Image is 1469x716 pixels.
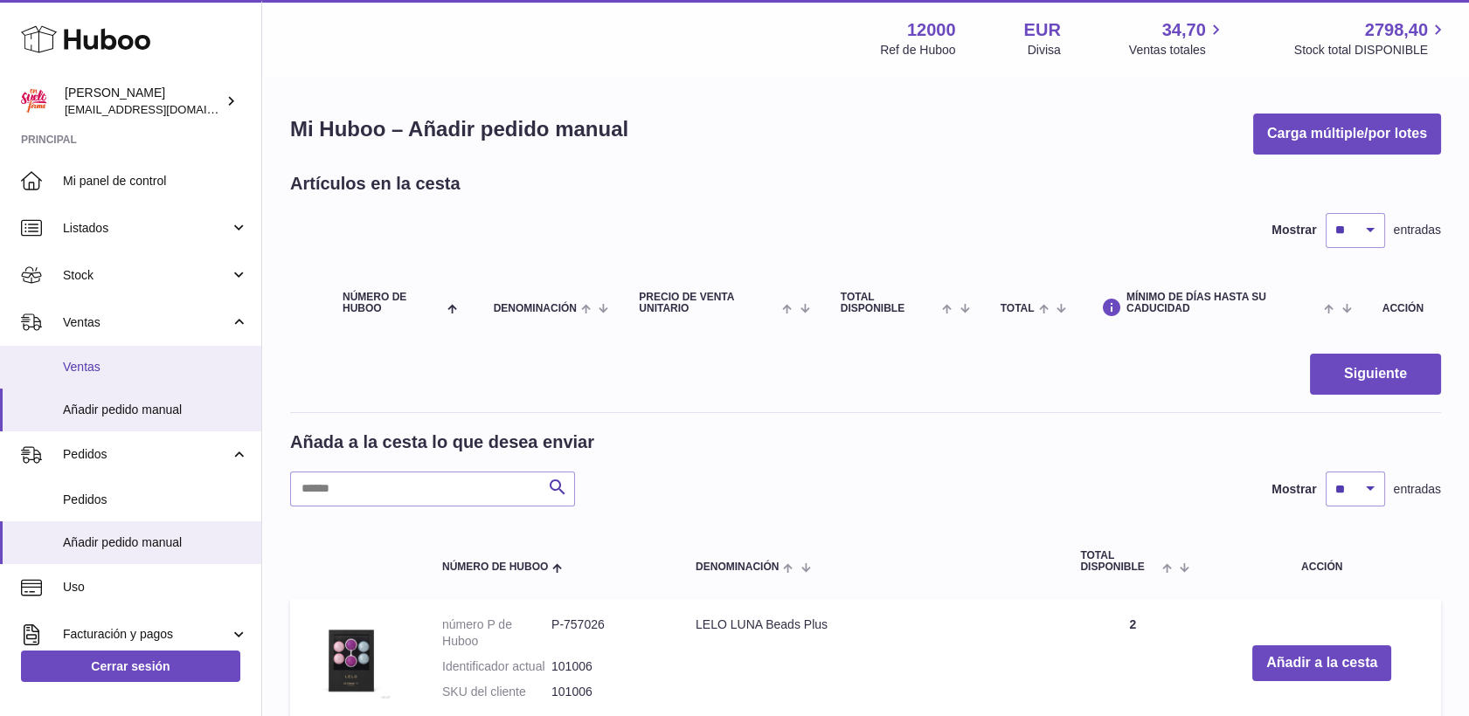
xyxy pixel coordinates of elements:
[639,292,778,314] span: Precio de venta unitario
[63,579,248,596] span: Uso
[494,303,577,314] span: Denominación
[308,616,395,704] img: LELO LUNA Beads Plus
[63,220,230,237] span: Listados
[21,88,47,114] img: mar@ensuelofirme.com
[63,626,230,643] span: Facturación y pagos
[63,359,248,375] span: Ventas
[63,446,230,463] span: Pedidos
[290,115,628,143] h1: Mi Huboo – Añadir pedido manual
[290,172,461,196] h2: Artículos en la cesta
[1202,533,1441,590] th: Acción
[442,684,551,700] dt: SKU del cliente
[63,314,230,331] span: Ventas
[841,292,939,314] span: Total DISPONIBLE
[343,292,443,314] span: Número de Huboo
[442,561,548,573] span: Número de Huboo
[1394,481,1441,498] span: entradas
[1129,42,1226,59] span: Ventas totales
[1382,303,1424,314] div: Acción
[907,18,956,42] strong: 12000
[551,616,661,650] dd: P-757026
[1024,18,1061,42] strong: EUR
[1162,18,1206,42] span: 34,70
[1252,645,1391,681] button: Añadir a la cesta
[551,684,661,700] dd: 101006
[63,267,230,284] span: Stock
[1028,42,1061,59] div: Divisa
[65,85,222,118] div: [PERSON_NAME]
[1310,354,1441,395] button: Siguiente
[1080,550,1158,573] span: Total DISPONIBLE
[1294,18,1448,59] a: 2798,40 Stock total DISPONIBLE
[1272,481,1316,498] label: Mostrar
[442,658,551,675] dt: Identificador actual
[63,173,248,189] span: Mi panel de control
[63,402,248,418] span: Añadir pedido manual
[880,42,955,59] div: Ref de Huboo
[442,616,551,650] dt: número P de Huboo
[1394,222,1441,238] span: entradas
[551,658,661,675] dd: 101006
[696,561,779,573] span: Denominación
[63,492,248,508] span: Pedidos
[1129,18,1226,59] a: 34,70 Ventas totales
[290,430,594,454] h2: Añada a la cesta lo que desea enviar
[1294,42,1448,59] span: Stock total DISPONIBLE
[1272,222,1316,238] label: Mostrar
[63,534,248,551] span: Añadir pedido manual
[1001,303,1035,314] span: Total
[1365,18,1428,42] span: 2798,40
[1126,292,1320,314] span: Mínimo de días hasta su caducidad
[65,102,257,116] span: [EMAIL_ADDRESS][DOMAIN_NAME]
[21,651,240,682] a: Cerrar sesión
[1253,114,1441,155] button: Carga múltiple/por lotes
